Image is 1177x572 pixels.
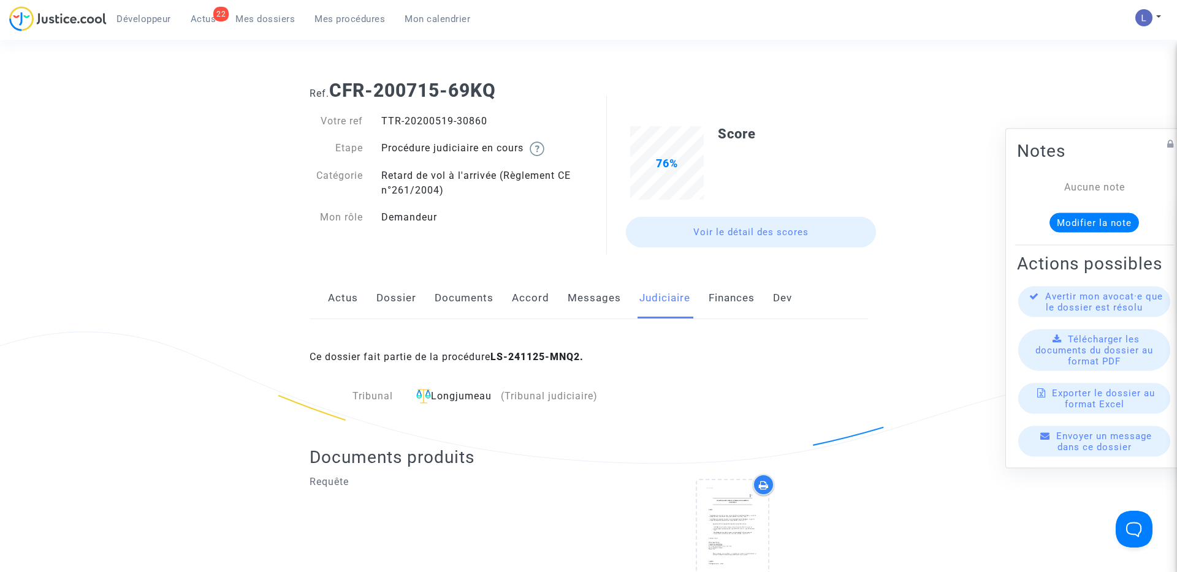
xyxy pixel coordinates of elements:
[416,389,431,404] img: icon-faciliter-sm.svg
[1052,388,1155,410] span: Exporter le dossier au format Excel
[181,10,226,28] a: 22Actus
[395,10,480,28] a: Mon calendrier
[718,126,756,141] b: Score
[226,10,305,28] a: Mes dossiers
[1017,253,1171,274] h2: Actions possibles
[376,278,416,318] a: Dossier
[1045,291,1163,313] span: Avertir mon avocat·e que le dossier est résolu
[1035,180,1153,195] div: Aucune note
[372,114,588,129] div: TTR-20200519-30860
[9,6,107,31] img: jc-logo.svg
[213,7,229,21] div: 22
[191,13,216,24] span: Actus
[626,217,876,247] a: Voir le détail des scores
[310,88,329,99] span: Ref.
[372,168,588,198] div: Retard de vol à l'arrivée (Règlement CE n°261/2004)
[300,168,373,198] div: Catégorie
[1035,334,1153,367] span: Télécharger les documents du dossier au format PDF
[310,474,580,489] p: Requête
[411,389,641,404] div: Longjumeau
[709,278,755,318] a: Finances
[300,141,373,156] div: Etape
[235,13,295,24] span: Mes dossiers
[490,351,584,363] b: LS-241125-MNQ2.
[568,278,621,318] a: Messages
[656,157,678,170] span: 76%
[1135,9,1152,26] img: AATXAJzI13CaqkJmx-MOQUbNyDE09GJ9dorwRvFSQZdH=s96-c
[773,278,792,318] a: Dev
[329,80,496,101] b: CFR-200715-69KQ
[305,10,395,28] a: Mes procédures
[300,210,373,225] div: Mon rôle
[1049,213,1139,233] button: Modifier la note
[530,141,544,156] img: help.svg
[300,114,373,129] div: Votre ref
[512,278,549,318] a: Accord
[1017,140,1171,162] h2: Notes
[372,141,588,156] div: Procédure judiciaire en cours
[116,13,171,24] span: Développeur
[314,13,385,24] span: Mes procédures
[372,210,588,225] div: Demandeur
[310,446,868,468] h2: Documents produits
[1056,431,1152,453] span: Envoyer un message dans ce dossier
[405,13,470,24] span: Mon calendrier
[310,351,584,363] span: Ce dossier fait partie de la procédure
[435,278,493,318] a: Documents
[639,278,690,318] a: Judiciaire
[310,389,403,404] div: Tribunal
[501,390,598,402] span: (Tribunal judiciaire)
[328,278,358,318] a: Actus
[107,10,181,28] a: Développeur
[1116,511,1152,548] iframe: Help Scout Beacon - Open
